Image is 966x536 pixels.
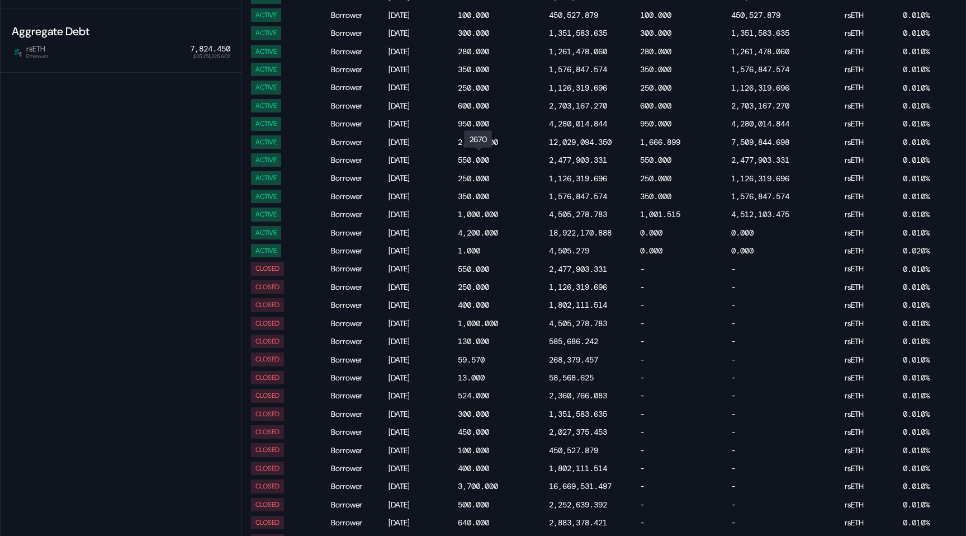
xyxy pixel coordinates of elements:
div: ACTIVE [255,65,277,73]
div: - [731,280,843,294]
div: 1,000.000 [458,318,498,328]
div: CLOSED [255,337,280,345]
div: rsETH [845,280,901,294]
div: - [640,425,730,439]
div: CLOSED [255,428,280,436]
div: 1,126,319.696 [549,83,607,93]
div: Borrower [331,81,387,94]
div: CLOSED [255,283,280,291]
div: CLOSED [255,501,280,509]
div: rsETH [845,8,901,22]
div: 250.000 [458,282,489,292]
div: Borrower [331,498,387,511]
div: Borrower [331,153,387,167]
div: - [640,516,730,529]
div: 0.000 [640,246,662,256]
div: rsETH [845,352,901,366]
div: rsETH [845,335,901,348]
div: 4,505,278.783 [549,209,607,219]
div: rsETH [845,208,901,221]
div: Borrower [331,352,387,366]
div: 130.000 [458,336,489,346]
div: CLOSED [255,374,280,382]
div: Borrower [331,335,387,348]
div: ACTIVE [255,120,277,128]
div: CLOSED [255,355,280,363]
div: CLOSED [255,392,280,399]
div: [DATE] [389,425,456,439]
div: [DATE] [389,26,456,40]
div: [DATE] [389,280,456,294]
div: [DATE] [389,443,456,457]
div: 350.000 [640,191,671,201]
div: 350.000 [458,64,489,74]
div: ACTIVE [255,156,277,164]
div: 250.000 [640,83,671,93]
div: rsETH [845,407,901,421]
div: Borrower [331,443,387,457]
div: Borrower [331,135,387,149]
div: Borrower [331,208,387,221]
div: 4,280,014.844 [731,119,789,129]
div: Borrower [331,371,387,384]
div: rsETH [845,63,901,76]
img: Icon___Dark.png [12,47,22,57]
div: 7,509,844.698 [731,137,789,147]
div: [DATE] [389,317,456,330]
div: - [640,389,730,402]
div: 280.000 [640,46,671,57]
div: 450,527.879 [549,10,598,20]
div: - [640,352,730,366]
div: CLOSED [255,464,280,472]
div: ACTIVE [255,29,277,37]
div: rsETH [845,425,901,439]
div: rsETH [845,317,901,330]
div: rsETH [845,262,901,275]
div: Borrower [331,190,387,203]
div: - [640,479,730,493]
div: 1,261,478.060 [549,46,607,57]
div: 300.000 [640,28,671,38]
div: - [731,335,843,348]
div: [DATE] [389,171,456,185]
div: - [731,352,843,366]
div: 100.000 [458,10,489,20]
div: Borrower [331,479,387,493]
div: 2,883,378.421 [549,518,607,528]
div: Borrower [331,389,387,402]
div: 4,505.279 [549,246,589,256]
div: rsETH [845,498,901,511]
div: - [640,317,730,330]
div: 300.000 [458,28,489,38]
div: 1,351,583.635 [549,409,607,419]
div: 600.000 [458,101,489,111]
div: CLOSED [255,301,280,309]
div: 1,576,847.574 [731,64,789,74]
img: svg+xml,%3c [18,51,23,57]
div: [DATE] [389,81,456,94]
div: Borrower [331,63,387,76]
div: 59.570 [458,355,485,365]
div: - [640,407,730,421]
div: - [731,479,843,493]
div: - [640,262,730,275]
div: 2,703,167.270 [549,101,607,111]
div: - [640,443,730,457]
div: CLOSED [255,319,280,327]
div: - [731,262,843,275]
div: 1,802,111.514 [549,300,607,310]
div: ACTIVE [255,102,277,110]
div: 16,669,531.497 [549,481,612,491]
div: [DATE] [389,63,456,76]
div: 2,477,903.331 [731,155,789,165]
div: 4,280,014.844 [549,119,607,129]
div: Borrower [331,516,387,529]
div: Borrower [331,425,387,439]
div: 300.000 [458,409,489,419]
div: 18,922,170.888 [549,228,612,238]
div: Borrower [331,226,387,239]
div: [DATE] [389,371,456,384]
div: ACTIVE [255,247,277,255]
div: 2,477,903.331 [549,264,607,274]
div: [DATE] [389,335,456,348]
